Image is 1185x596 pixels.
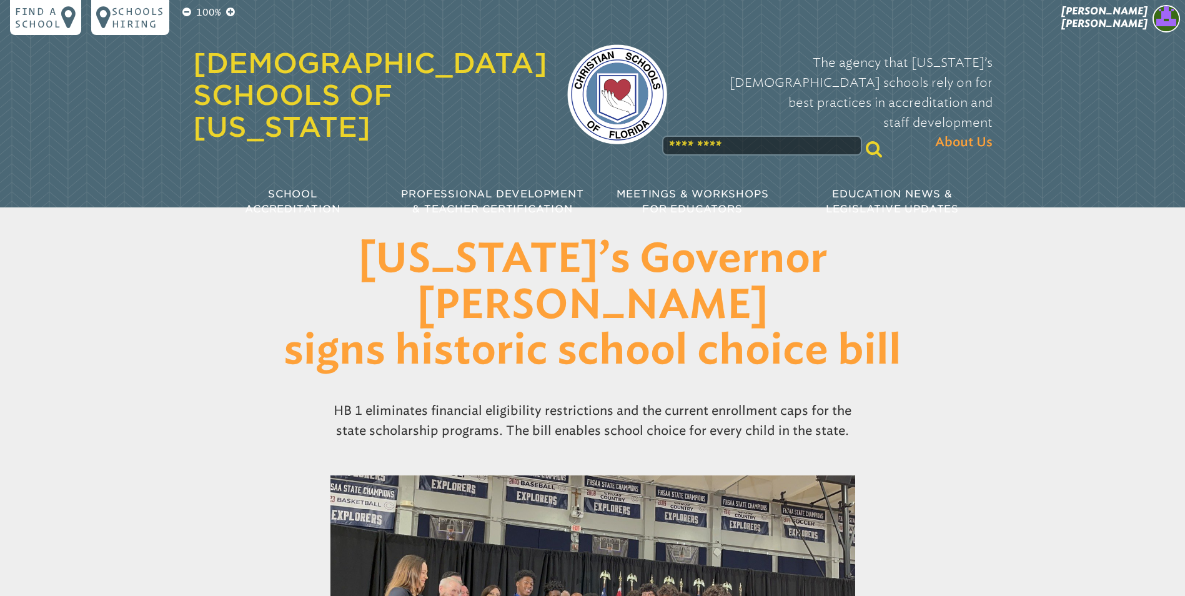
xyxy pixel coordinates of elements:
span: [PERSON_NAME] [PERSON_NAME] [1061,5,1148,29]
span: School Accreditation [245,188,340,215]
span: Education News & Legislative Updates [826,188,959,215]
img: 01289fc839e97860cf57c72a9075dbb2 [1153,5,1180,32]
h1: [US_STATE]’s Governor [PERSON_NAME] signs historic school choice bill [272,237,914,375]
span: Professional Development & Teacher Certification [401,188,583,215]
p: HB 1 eliminates financial eligibility restrictions and the current enrollment caps for the state ... [330,395,855,445]
span: Meetings & Workshops for Educators [617,188,769,215]
p: 100% [194,5,224,20]
img: csf-logo-web-colors.png [567,44,667,144]
span: About Us [935,132,993,152]
p: The agency that [US_STATE]’s [DEMOGRAPHIC_DATA] schools rely on for best practices in accreditati... [687,52,993,152]
a: [DEMOGRAPHIC_DATA] Schools of [US_STATE] [193,47,547,143]
p: Schools Hiring [112,5,164,30]
p: Find a school [15,5,61,30]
